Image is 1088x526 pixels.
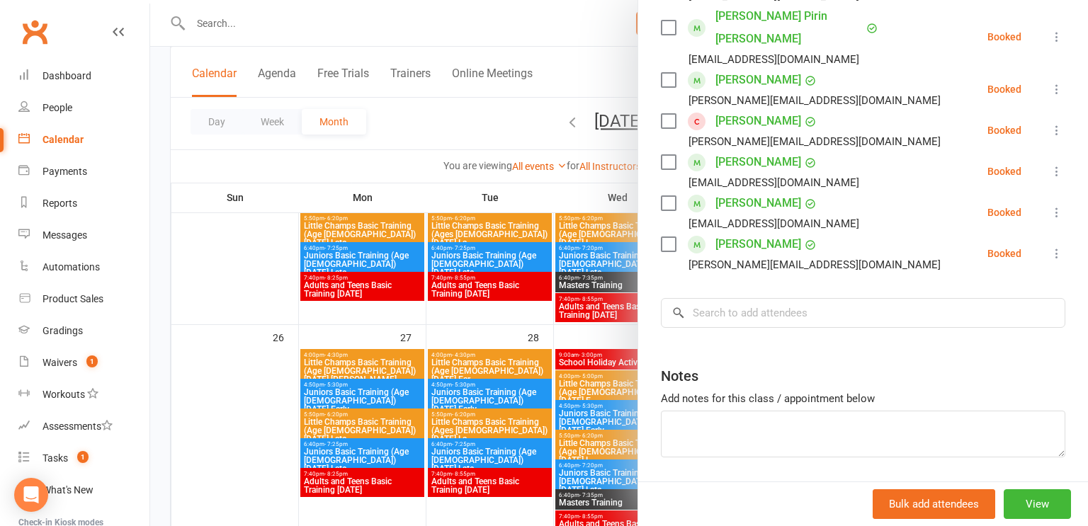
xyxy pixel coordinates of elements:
a: [PERSON_NAME] [715,69,801,91]
a: Payments [18,156,149,188]
div: Booked [987,84,1021,94]
a: Assessments [18,411,149,442]
div: [PERSON_NAME][EMAIL_ADDRESS][DOMAIN_NAME] [688,256,941,274]
div: People [42,102,72,113]
a: [PERSON_NAME] [715,151,801,173]
div: Booked [987,125,1021,135]
a: Dashboard [18,60,149,92]
a: Workouts [18,379,149,411]
div: Dashboard [42,70,91,81]
div: Messages [42,229,87,241]
span: 1 [77,451,89,463]
div: What's New [42,484,93,496]
div: Calendar [42,134,84,145]
button: View [1004,489,1071,519]
div: Booked [987,166,1021,176]
div: [EMAIL_ADDRESS][DOMAIN_NAME] [688,50,859,69]
div: Gradings [42,325,83,336]
div: Reports [42,198,77,209]
a: Calendar [18,124,149,156]
div: Tasks [42,452,68,464]
div: Notes [661,366,698,386]
a: Reports [18,188,149,219]
a: Product Sales [18,283,149,315]
a: People [18,92,149,124]
div: Open Intercom Messenger [14,478,48,512]
div: Add notes for this class / appointment below [661,390,1065,407]
a: Clubworx [17,14,52,50]
a: Tasks 1 [18,442,149,474]
a: Waivers 1 [18,347,149,379]
div: Product Sales [42,293,103,304]
div: Booked [987,207,1021,217]
div: Assessments [42,421,113,432]
div: Workouts [42,389,85,400]
a: [PERSON_NAME] [715,192,801,215]
a: Gradings [18,315,149,347]
a: [PERSON_NAME] Pirin [PERSON_NAME] [715,5,863,50]
a: Messages [18,219,149,251]
button: Bulk add attendees [873,489,995,519]
span: 1 [86,355,98,367]
div: [PERSON_NAME][EMAIL_ADDRESS][DOMAIN_NAME] [688,91,941,110]
div: Booked [987,248,1021,258]
div: Automations [42,261,100,273]
div: [EMAIL_ADDRESS][DOMAIN_NAME] [688,173,859,192]
div: Payments [42,166,87,177]
div: Booked [987,32,1021,42]
div: Waivers [42,357,77,368]
a: [PERSON_NAME] [715,110,801,132]
input: Search to add attendees [661,298,1065,328]
div: [EMAIL_ADDRESS][DOMAIN_NAME] [688,215,859,233]
div: [PERSON_NAME][EMAIL_ADDRESS][DOMAIN_NAME] [688,132,941,151]
a: Automations [18,251,149,283]
a: What's New [18,474,149,506]
a: [PERSON_NAME] [715,233,801,256]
